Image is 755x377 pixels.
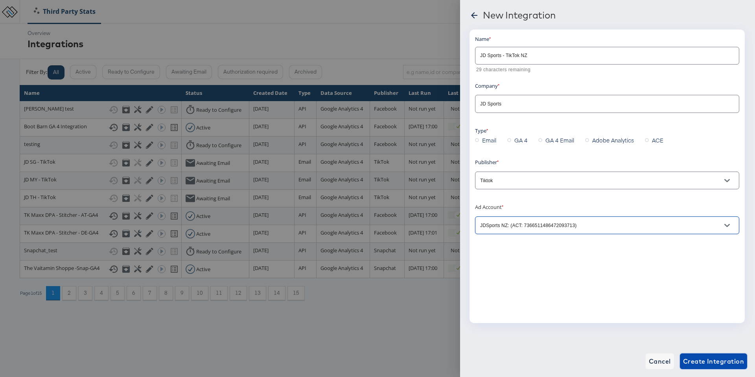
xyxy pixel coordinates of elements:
span: ACE [652,136,663,144]
label: Company [475,82,500,89]
span: Create Integration [683,356,744,367]
label: Ad Account [475,203,504,211]
label: Type [475,127,488,134]
p: 29 characters remaining [476,66,734,74]
span: Email [482,136,496,144]
label: Publisher [475,159,499,166]
label: Name [475,35,491,43]
span: GA 4 Email [545,136,574,144]
input: Begin typing to find companies [479,100,724,109]
button: Open [721,175,733,187]
div: New Integration [483,9,555,20]
button: Open [721,220,733,231]
button: Create Integration [680,353,747,369]
span: GA 4 [514,136,527,144]
button: Cancel [646,353,674,369]
span: Adobe Analytics [592,136,634,144]
span: Cancel [649,356,671,367]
